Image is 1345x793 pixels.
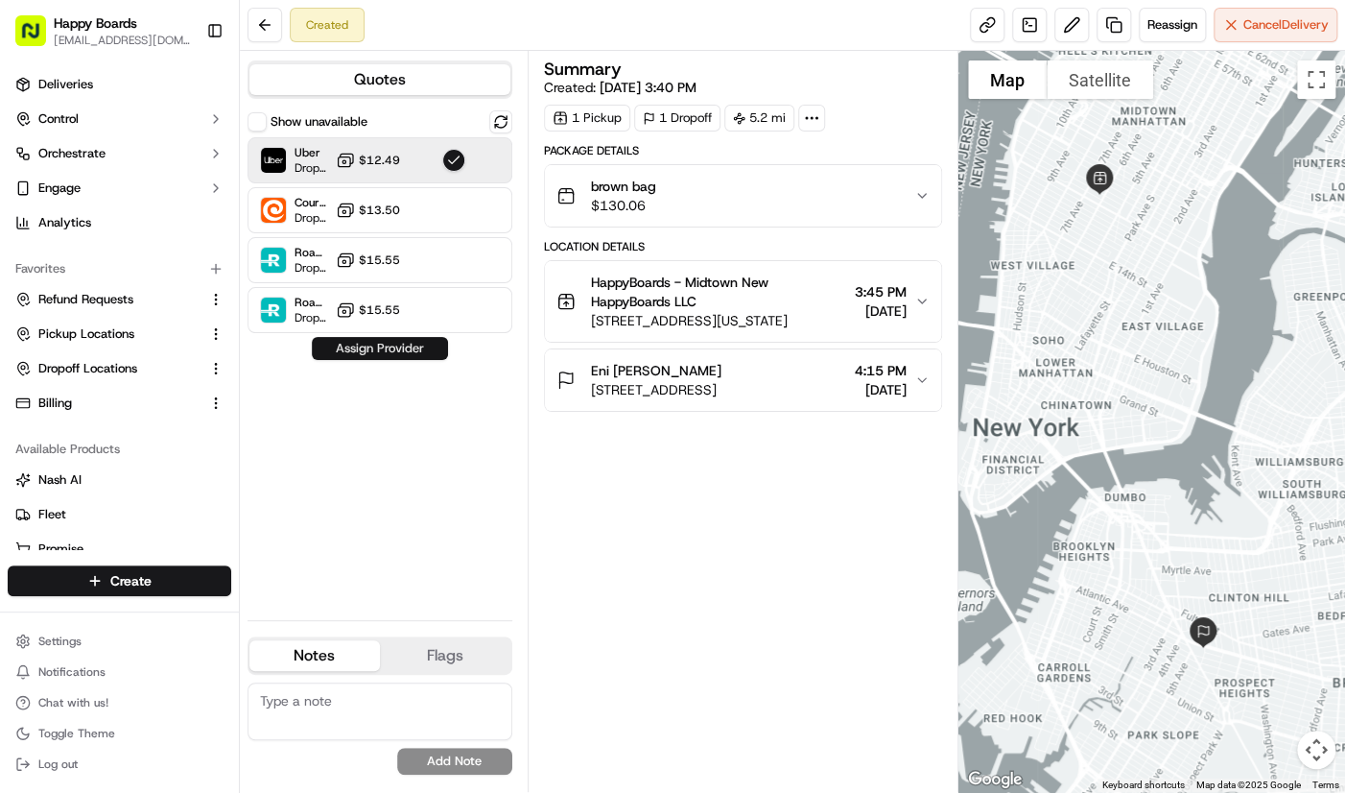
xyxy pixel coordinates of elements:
[19,249,129,264] div: Past conversations
[336,300,400,320] button: $15.55
[269,297,308,312] span: [DATE]
[8,138,231,169] button: Orchestrate
[8,465,231,495] button: Nash AI
[544,143,942,158] div: Package Details
[359,252,400,268] span: $15.55
[15,360,201,377] a: Dropoff Locations
[261,198,286,223] img: Courial
[8,173,231,204] button: Engage
[8,628,231,655] button: Settings
[8,319,231,349] button: Pickup Locations
[336,151,400,170] button: $12.49
[295,210,328,226] span: Dropoff ETA -
[38,110,79,128] span: Control
[15,541,224,558] a: Promise
[86,202,264,217] div: We're available if you need us!
[15,395,201,412] a: Billing
[19,278,50,309] img: Joana Marie Avellanoza
[312,337,448,360] button: Assign Provider
[297,245,349,268] button: See all
[38,757,78,772] span: Log out
[38,360,137,377] span: Dropoff Locations
[8,104,231,134] button: Control
[544,78,696,97] span: Created:
[38,298,54,313] img: 1736555255976-a54dd68f-1ca7-489b-9aae-adbdc363a1c4
[544,60,622,78] h3: Summary
[8,751,231,778] button: Log out
[963,767,1026,792] a: Open this area in Google Maps (opens a new window)
[963,767,1026,792] img: Google
[38,541,83,558] span: Promise
[545,261,941,342] button: HappyBoards - Midtown New HappyBoards LLC[STREET_ADDRESS][US_STATE]3:45 PM[DATE]
[15,325,201,343] a: Pickup Locations
[19,18,58,57] img: Nash
[38,395,72,412] span: Billing
[38,180,81,197] span: Engage
[258,297,265,312] span: •
[1214,8,1337,42] button: CancelDelivery
[38,726,115,741] span: Toggle Theme
[1297,731,1335,769] button: Map camera controls
[591,311,847,330] span: [STREET_ADDRESS][US_STATE]
[8,353,231,384] button: Dropoff Locations
[249,640,380,671] button: Notes
[380,640,510,671] button: Flags
[295,195,328,210] span: Courial
[359,302,400,318] span: $15.55
[295,310,328,325] span: Dropoff ETA -
[8,659,231,685] button: Notifications
[38,145,106,162] span: Orchestrate
[545,165,941,227] button: brown bag$130.06
[38,471,82,489] span: Nash AI
[359,153,400,168] span: $12.49
[86,182,315,202] div: Start new chat
[38,634,82,649] span: Settings
[15,471,224,489] a: Nash AI
[269,348,308,364] span: [DATE]
[8,534,231,565] button: Promise
[591,177,656,196] span: brown bag
[181,428,308,447] span: API Documentation
[591,196,656,215] span: $130.06
[336,251,400,270] button: $15.55
[295,295,328,310] span: Roadie (P2P)
[38,349,54,365] img: 1736555255976-a54dd68f-1ca7-489b-9aae-adbdc363a1c4
[855,361,907,380] span: 4:15 PM
[12,421,154,455] a: 📗Knowledge Base
[38,291,133,308] span: Refund Requests
[54,13,137,33] button: Happy Boards
[1102,779,1185,792] button: Keyboard shortcuts
[326,188,349,211] button: Start new chat
[295,245,328,260] span: Roadie Rush (P2P)
[38,695,108,710] span: Chat with us!
[19,430,35,445] div: 📗
[544,239,942,254] div: Location Details
[724,105,794,132] div: 5.2 mi
[19,182,54,217] img: 1736555255976-a54dd68f-1ca7-489b-9aae-adbdc363a1c4
[591,380,721,399] span: [STREET_ADDRESS]
[38,214,91,231] span: Analytics
[8,207,231,238] a: Analytics
[8,720,231,747] button: Toggle Theme
[1196,780,1301,790] span: Map data ©2025 Google
[135,474,232,490] a: Powered byPylon
[40,182,75,217] img: 1727276513143-84d647e1-66c0-4f92-a045-3c9f9f5dfd92
[545,349,941,411] button: Eni [PERSON_NAME][STREET_ADDRESS]4:15 PM[DATE]
[249,64,510,95] button: Quotes
[162,430,177,445] div: 💻
[191,475,232,490] span: Pylon
[855,301,907,321] span: [DATE]
[15,291,201,308] a: Refund Requests
[38,506,66,523] span: Fleet
[8,499,231,530] button: Fleet
[8,565,231,596] button: Create
[8,284,231,315] button: Refund Requests
[8,253,231,284] div: Favorites
[634,105,720,132] div: 1 Dropoff
[1312,780,1339,790] a: Terms (opens in new tab)
[359,203,400,218] span: $13.50
[1243,16,1329,34] span: Cancel Delivery
[50,123,345,143] input: Got a question? Start typing here...
[271,113,367,131] label: Show unavailable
